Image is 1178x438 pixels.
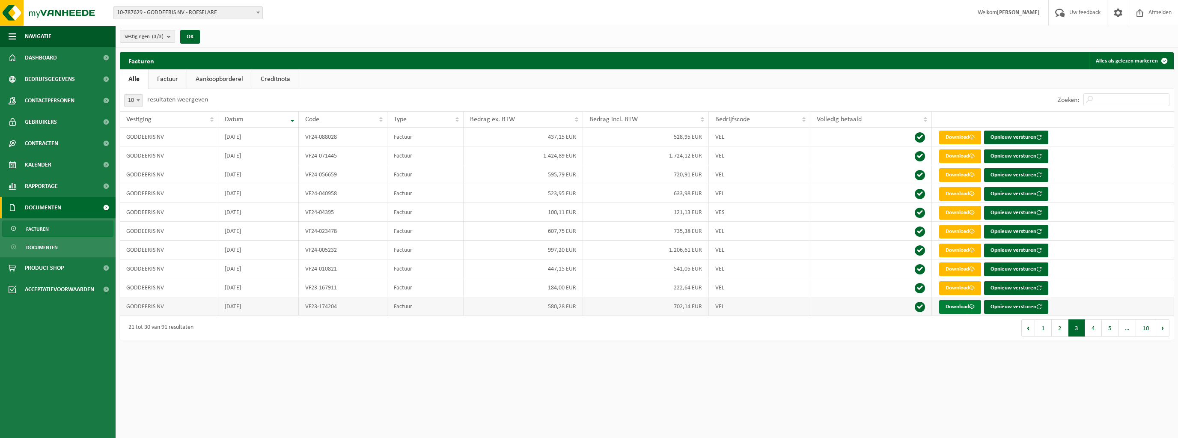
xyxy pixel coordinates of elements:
[1068,319,1085,337] button: 3
[387,259,464,278] td: Factuur
[464,259,583,278] td: 447,15 EUR
[387,184,464,203] td: Factuur
[113,6,263,19] span: 10-787629 - GODDEERIS NV - ROESELARE
[120,203,218,222] td: GODDEERIS NV
[984,281,1048,295] button: Opnieuw versturen
[715,116,750,123] span: Bedrijfscode
[299,241,388,259] td: VF24-005232
[126,116,152,123] span: Vestiging
[939,225,981,238] a: Download
[120,146,218,165] td: GODDEERIS NV
[464,278,583,297] td: 184,00 EUR
[25,176,58,197] span: Rapportage
[387,128,464,146] td: Factuur
[939,187,981,201] a: Download
[583,128,709,146] td: 528,95 EUR
[984,187,1048,201] button: Opnieuw versturen
[25,279,94,300] span: Acceptatievoorwaarden
[120,165,218,184] td: GODDEERIS NV
[583,146,709,165] td: 1.724,12 EUR
[25,69,75,90] span: Bedrijfsgegevens
[299,222,388,241] td: VF24-023478
[817,116,862,123] span: Volledig betaald
[218,259,299,278] td: [DATE]
[1035,319,1052,337] button: 1
[125,30,164,43] span: Vestigingen
[125,95,143,107] span: 10
[252,69,299,89] a: Creditnota
[218,165,299,184] td: [DATE]
[709,184,810,203] td: VEL
[984,168,1048,182] button: Opnieuw versturen
[709,297,810,316] td: VEL
[1119,319,1136,337] span: …
[120,222,218,241] td: GODDEERIS NV
[299,278,388,297] td: VF23-167911
[305,116,319,123] span: Code
[218,146,299,165] td: [DATE]
[299,165,388,184] td: VF24-056659
[25,111,57,133] span: Gebruikers
[939,149,981,163] a: Download
[583,259,709,278] td: 541,05 EUR
[120,278,218,297] td: GODDEERIS NV
[583,222,709,241] td: 735,38 EUR
[218,222,299,241] td: [DATE]
[299,128,388,146] td: VF24-088028
[984,300,1048,314] button: Opnieuw versturen
[1058,97,1079,104] label: Zoeken:
[26,239,58,256] span: Documenten
[25,26,51,47] span: Navigatie
[464,184,583,203] td: 523,95 EUR
[187,69,252,89] a: Aankoopborderel
[299,297,388,316] td: VF23-174204
[387,146,464,165] td: Factuur
[25,154,51,176] span: Kalender
[464,165,583,184] td: 595,79 EUR
[299,146,388,165] td: VF24-071445
[147,96,208,103] label: resultaten weergeven
[2,239,113,255] a: Documenten
[120,297,218,316] td: GODDEERIS NV
[939,244,981,257] a: Download
[939,281,981,295] a: Download
[939,131,981,144] a: Download
[464,222,583,241] td: 607,75 EUR
[984,225,1048,238] button: Opnieuw versturen
[218,278,299,297] td: [DATE]
[387,222,464,241] td: Factuur
[120,259,218,278] td: GODDEERIS NV
[939,300,981,314] a: Download
[709,128,810,146] td: VEL
[939,262,981,276] a: Download
[25,90,74,111] span: Contactpersonen
[124,94,143,107] span: 10
[583,165,709,184] td: 720,91 EUR
[984,131,1048,144] button: Opnieuw versturen
[583,203,709,222] td: 121,13 EUR
[464,297,583,316] td: 580,28 EUR
[1021,319,1035,337] button: Previous
[583,241,709,259] td: 1.206,61 EUR
[464,128,583,146] td: 437,15 EUR
[984,262,1048,276] button: Opnieuw versturen
[25,133,58,154] span: Contracten
[387,165,464,184] td: Factuur
[25,257,64,279] span: Product Shop
[1136,319,1156,337] button: 10
[709,278,810,297] td: VEL
[124,320,193,336] div: 21 tot 30 van 91 resultaten
[120,52,163,69] h2: Facturen
[984,206,1048,220] button: Opnieuw versturen
[218,203,299,222] td: [DATE]
[218,297,299,316] td: [DATE]
[709,203,810,222] td: VES
[394,116,407,123] span: Type
[583,297,709,316] td: 702,14 EUR
[1085,319,1102,337] button: 4
[149,69,187,89] a: Factuur
[387,203,464,222] td: Factuur
[464,203,583,222] td: 100,11 EUR
[984,149,1048,163] button: Opnieuw versturen
[464,146,583,165] td: 1.424,89 EUR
